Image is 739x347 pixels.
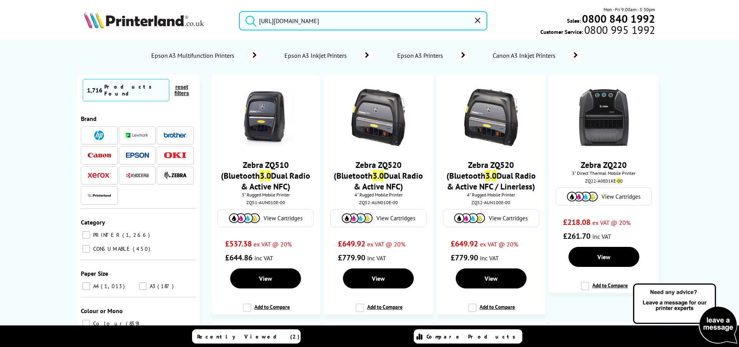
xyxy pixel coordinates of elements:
a: Epson A3 Printers [396,50,468,61]
mark: 3 [485,170,490,181]
img: Cartridges [342,213,373,223]
a: Zebra ZQ520 (Bluetooth3.0Dual Radio & Active NFC / Linerless) [446,159,536,192]
a: View Cartridges [560,192,648,201]
span: Epson A3 Printers [396,52,446,59]
label: Add to Compare [468,303,515,318]
span: 1,716 [87,86,102,94]
img: Printerland [88,193,111,197]
span: Epson A3 Multifunction Printers [150,52,237,59]
a: Recently Viewed (2) [192,329,301,344]
label: Add to Compare [243,303,290,318]
span: inc VAT [254,254,273,262]
a: Epson A3 Inkjet Printers [283,50,373,61]
input: PRINTER 1,266 [82,231,90,239]
span: £779.90 [338,253,365,263]
a: View [568,247,639,267]
span: View Cartridges [376,215,415,222]
mark: 0 [266,170,271,181]
div: Products Found [104,83,165,97]
span: View Cartridges [489,215,528,222]
span: inc VAT [480,254,499,262]
a: View [343,268,414,288]
span: ex VAT @ 20% [254,240,292,248]
span: inc VAT [367,254,386,262]
span: £649.92 [338,239,365,249]
input: CONSUMABLE 450 [82,245,90,253]
a: Zebra ZQ510 (Bluetooth3.0Dual Radio & Active NFC) [221,159,310,192]
mark: 3 [260,170,264,181]
span: 4" Rugged Mobile Printer [328,192,429,198]
span: Category [81,218,105,226]
img: Brother [164,132,187,138]
span: Customer Service: [540,26,655,35]
img: HP [94,131,104,140]
a: Zebra ZQ520 (Bluetooth3.0Dual Radio & Active NFC) [334,159,423,192]
span: 839 [126,320,141,327]
span: 3" Direct Thermal Mobile Printer [553,170,654,176]
img: Canon [88,153,111,158]
span: £537.38 [225,239,252,249]
img: Zebra-ZQ220-front-small.jpg [575,89,633,146]
span: 187 [157,283,176,290]
input: Colour 839 [82,320,90,327]
span: £779.90 [451,253,478,263]
span: View [597,253,610,261]
span: View [485,275,498,282]
a: Epson A3 Multifunction Printers [150,50,260,61]
a: Canon A3 Inkjet Printers [492,50,581,61]
img: Zebra-ZQ520-left-side-small.jpg [349,89,407,146]
img: OKI [164,152,187,159]
span: Colour [91,320,125,327]
span: Brand [81,115,97,122]
span: 1,013 [101,283,127,290]
div: ZQ52-AUN100E-00 [442,199,540,205]
span: View [372,275,385,282]
div: ZQ22-A0E01KE- 0 [555,178,652,184]
span: 0800 995 1992 [583,26,655,34]
img: Cartridges [229,213,260,223]
span: 4" Rugged Mobile Printer [440,192,542,198]
span: ex VAT @ 20% [480,240,518,248]
a: View Cartridges [334,213,422,223]
a: View Cartridges [222,213,309,223]
img: Cartridges [567,192,598,201]
span: Sales: [567,17,581,24]
span: 1,266 [122,231,152,238]
img: Kyocera [126,173,149,178]
mark: 0 [379,170,384,181]
a: View [456,268,527,288]
a: Zebra ZQ220 [581,159,627,170]
span: Recently Viewed (2) [197,333,300,340]
span: PRINTER [91,231,122,238]
span: inc VAT [592,233,611,240]
img: Zebra [164,171,187,179]
img: Xerox [88,173,111,178]
label: Add to Compare [581,282,628,297]
img: Printerland Logo [84,12,204,28]
span: A3 [148,283,157,290]
a: 0800 840 1992 [581,15,655,22]
span: Epson A3 Inkjet Printers [283,52,350,59]
input: A4 1,013 [82,282,90,290]
span: Compare Products [426,333,520,340]
span: Mon - Fri 9:00am - 5:30pm [604,6,655,13]
div: ZQ51-AUN010E-00 [217,199,314,205]
img: Epson [126,153,149,158]
img: Lexmark [126,133,149,137]
img: Open Live Chat window [631,282,739,345]
mark: 3 [373,170,377,181]
div: ZQ52-AUN010E-00 [329,199,427,205]
span: £261.70 [563,231,590,241]
span: ex VAT @ 20% [367,240,405,248]
mark: 0 [617,178,620,184]
a: View Cartridges [447,213,535,223]
span: View [259,275,272,282]
span: Paper Size [81,270,108,277]
span: Colour or Mono [81,307,123,315]
input: Search product or brand [239,11,487,30]
a: Compare Products [414,329,522,344]
span: 450 [133,245,152,252]
span: A4 [91,283,100,290]
span: £644.86 [225,253,252,263]
img: Zebra-ZQ510-small.jpg [237,89,294,146]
